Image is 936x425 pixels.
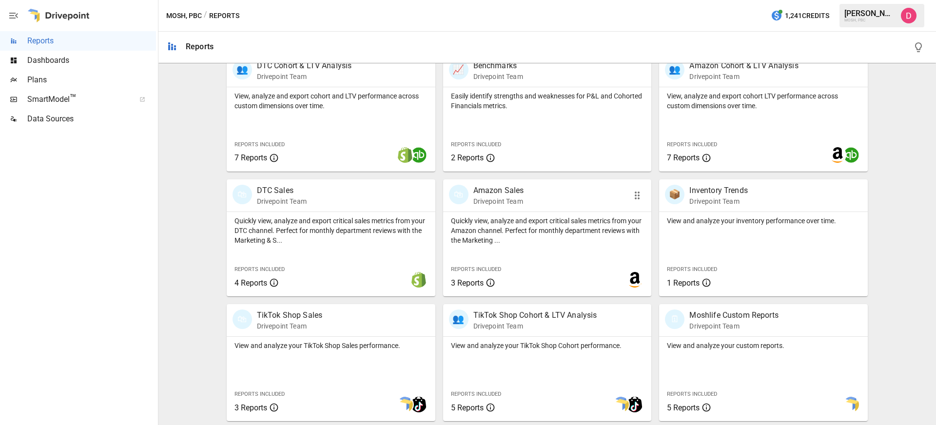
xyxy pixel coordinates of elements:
span: 3 Reports [234,403,267,412]
div: MOSH, PBC [844,18,895,22]
span: Reports [27,35,156,47]
span: 4 Reports [234,278,267,288]
button: MOSH, PBC [166,10,202,22]
div: 🛍 [233,309,252,329]
p: View, analyze and export cohort LTV performance across custom dimensions over time. [667,91,860,111]
p: DTC Sales [257,185,307,196]
div: 📦 [665,185,684,204]
p: Quickly view, analyze and export critical sales metrics from your Amazon channel. Perfect for mon... [451,216,644,245]
p: View, analyze and export cohort and LTV performance across custom dimensions over time. [234,91,428,111]
p: Drivepoint Team [257,321,323,331]
span: Reports Included [667,266,717,272]
p: Amazon Sales [473,185,524,196]
p: Drivepoint Team [473,321,597,331]
p: View and analyze your TikTok Shop Cohort performance. [451,341,644,350]
button: Andrew Horton [895,2,922,29]
span: 7 Reports [234,153,267,162]
span: Data Sources [27,113,156,125]
div: [PERSON_NAME] [844,9,895,18]
p: Drivepoint Team [257,72,352,81]
img: smart model [843,397,859,412]
img: shopify [397,147,413,163]
span: 3 Reports [451,278,484,288]
img: smart model [397,397,413,412]
img: amazon [830,147,845,163]
img: tiktok [411,397,427,412]
span: Reports Included [234,391,285,397]
div: 🛍 [233,185,252,204]
p: TikTok Shop Cohort & LTV Analysis [473,309,597,321]
span: 1 Reports [667,278,700,288]
span: 2 Reports [451,153,484,162]
p: Inventory Trends [689,185,747,196]
img: quickbooks [843,147,859,163]
p: View and analyze your TikTok Shop Sales performance. [234,341,428,350]
div: 📈 [449,60,468,79]
div: 🛍 [449,185,468,204]
img: amazon [627,272,643,288]
div: / [204,10,207,22]
span: 1,241 Credits [785,10,829,22]
img: smart model [613,397,629,412]
img: quickbooks [411,147,427,163]
div: Reports [186,42,214,51]
p: TikTok Shop Sales [257,309,323,321]
div: 👥 [665,60,684,79]
span: 5 Reports [667,403,700,412]
button: 1,241Credits [767,7,833,25]
img: tiktok [627,397,643,412]
img: Andrew Horton [901,8,916,23]
p: Amazon Cohort & LTV Analysis [689,60,798,72]
span: Reports Included [234,141,285,148]
p: Drivepoint Team [689,196,747,206]
span: Plans [27,74,156,86]
p: Easily identify strengths and weaknesses for P&L and Cohorted Financials metrics. [451,91,644,111]
span: Reports Included [234,266,285,272]
span: Reports Included [451,266,501,272]
p: Quickly view, analyze and export critical sales metrics from your DTC channel. Perfect for monthl... [234,216,428,245]
span: SmartModel [27,94,129,105]
p: Drivepoint Team [473,72,523,81]
p: Drivepoint Team [689,72,798,81]
p: Drivepoint Team [689,321,778,331]
p: View and analyze your custom reports. [667,341,860,350]
p: Drivepoint Team [473,196,524,206]
span: Reports Included [667,391,717,397]
p: View and analyze your inventory performance over time. [667,216,860,226]
span: ™ [70,92,77,104]
p: Benchmarks [473,60,523,72]
p: Moshlife Custom Reports [689,309,778,321]
div: 👥 [449,309,468,329]
span: 7 Reports [667,153,700,162]
p: Drivepoint Team [257,196,307,206]
div: 👥 [233,60,252,79]
span: Reports Included [451,141,501,148]
div: 🗓 [665,309,684,329]
span: 5 Reports [451,403,484,412]
p: DTC Cohort & LTV Analysis [257,60,352,72]
span: Dashboards [27,55,156,66]
span: Reports Included [451,391,501,397]
span: Reports Included [667,141,717,148]
img: shopify [411,272,427,288]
